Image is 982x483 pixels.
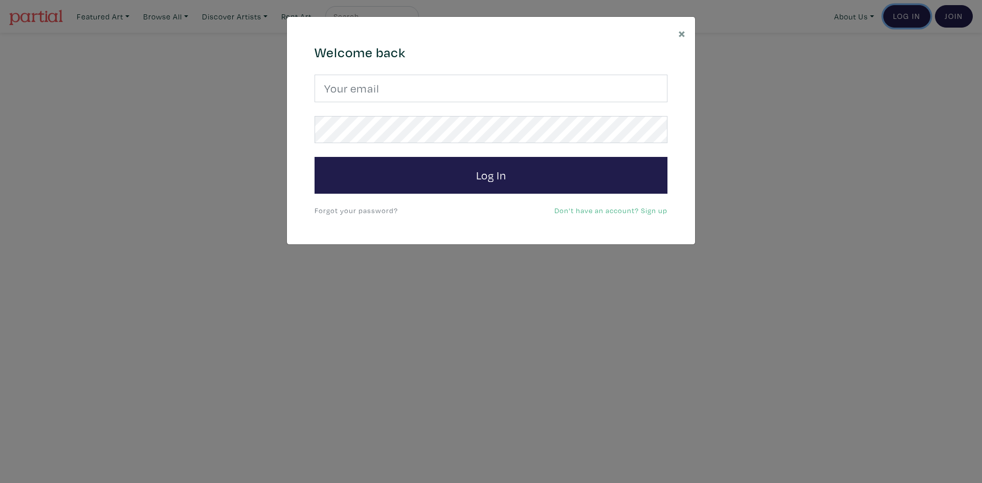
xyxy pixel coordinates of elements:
[678,24,686,42] span: ×
[554,205,667,215] a: Don't have an account? Sign up
[315,205,398,215] a: Forgot your password?
[315,75,667,102] input: Your email
[315,44,667,61] h4: Welcome back
[669,17,695,49] button: Close
[315,157,667,194] button: Log In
